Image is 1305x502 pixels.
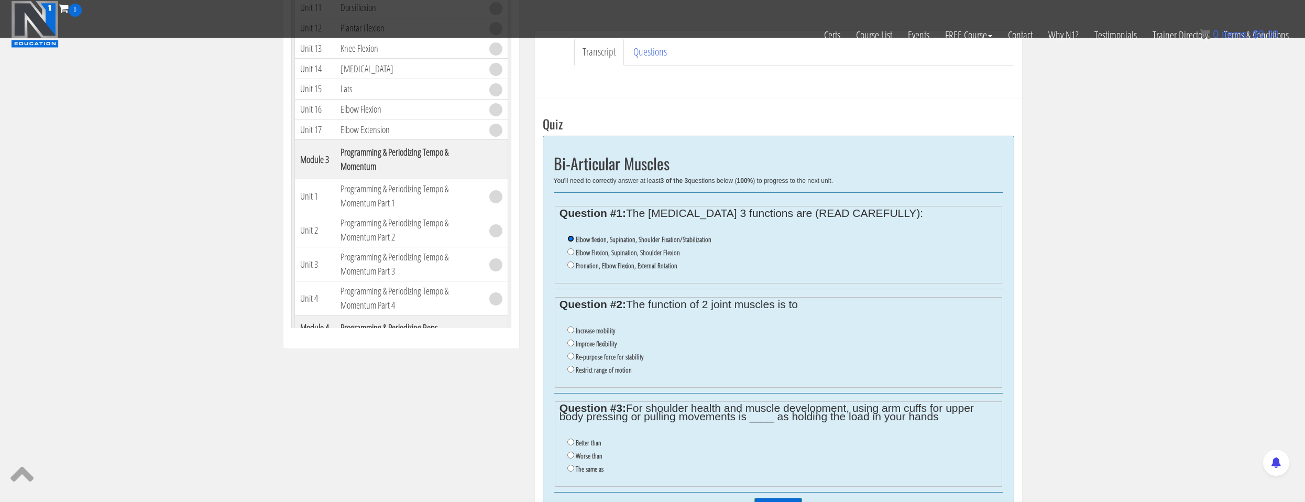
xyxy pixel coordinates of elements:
th: Programming & Periodizing Reps [335,315,484,341]
label: Elbow Flexion, Supination, Shoulder Flexion [576,248,680,257]
strong: Question #1: [560,207,626,219]
span: 0 [1213,28,1219,40]
td: Programming & Periodizing Tempo & Momentum Part 1 [335,179,484,213]
label: Restrict range of motion [576,366,632,374]
a: Why N1? [1040,17,1087,53]
strong: Question #3: [560,402,626,414]
td: [MEDICAL_DATA] [335,59,484,79]
td: Lats [335,79,484,99]
label: Worse than [576,452,602,460]
a: Contact [1000,17,1040,53]
img: n1-education [11,1,59,48]
strong: Question #2: [560,298,626,310]
td: Unit 4 [294,281,335,315]
h3: Quiz [543,117,1014,130]
a: 0 items: $0.00 [1200,28,1279,40]
th: Module 3 [294,140,335,179]
th: Module 4 [294,315,335,341]
td: Unit 17 [294,119,335,140]
a: Certs [816,17,848,53]
a: Trainer Directory [1145,17,1216,53]
td: Unit 15 [294,79,335,99]
label: Improve flexibility [576,340,617,348]
a: Terms & Conditions [1216,17,1297,53]
td: Unit 14 [294,59,335,79]
div: You'll need to correctly answer at least questions below ( ) to progress to the next unit. [554,177,1003,184]
a: 0 [59,1,82,15]
td: Elbow Flexion [335,99,484,119]
th: Programming & Periodizing Tempo & Momentum [335,140,484,179]
a: Testimonials [1087,17,1145,53]
td: Programming & Periodizing Tempo & Momentum Part 3 [335,247,484,281]
bdi: 0.00 [1253,28,1279,40]
td: Unit 3 [294,247,335,281]
td: Programming & Periodizing Tempo & Momentum Part 4 [335,281,484,315]
a: FREE Course [937,17,1000,53]
img: icon11.png [1200,29,1210,39]
td: Programming & Periodizing Tempo & Momentum Part 2 [335,213,484,247]
legend: The function of 2 joint muscles is to [560,300,997,309]
a: Events [900,17,937,53]
td: Unit 2 [294,213,335,247]
td: Unit 16 [294,99,335,119]
label: Better than [576,439,601,447]
h2: Bi-Articular Muscles [554,155,1003,172]
legend: The [MEDICAL_DATA] 3 functions are (READ CAREFULLY): [560,209,997,217]
b: 100% [737,177,753,184]
a: Course List [848,17,900,53]
label: Increase mobility [576,326,615,335]
label: The same as [576,465,604,473]
legend: For shoulder health and muscle development, using arm cuffs for upper body pressing or pulling mo... [560,404,997,421]
td: Unit 1 [294,179,335,213]
label: Pronation, Elbow Flexion, External Rotation [576,261,677,270]
b: 3 of the 3 [660,177,688,184]
label: Re-purpose force for stability [576,353,643,361]
label: Elbow flexion, Supination, Shoulder Fixation/Stabilization [576,235,711,244]
span: items: [1222,28,1249,40]
span: 0 [69,4,82,17]
span: $ [1253,28,1258,40]
td: Elbow Extension [335,119,484,140]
